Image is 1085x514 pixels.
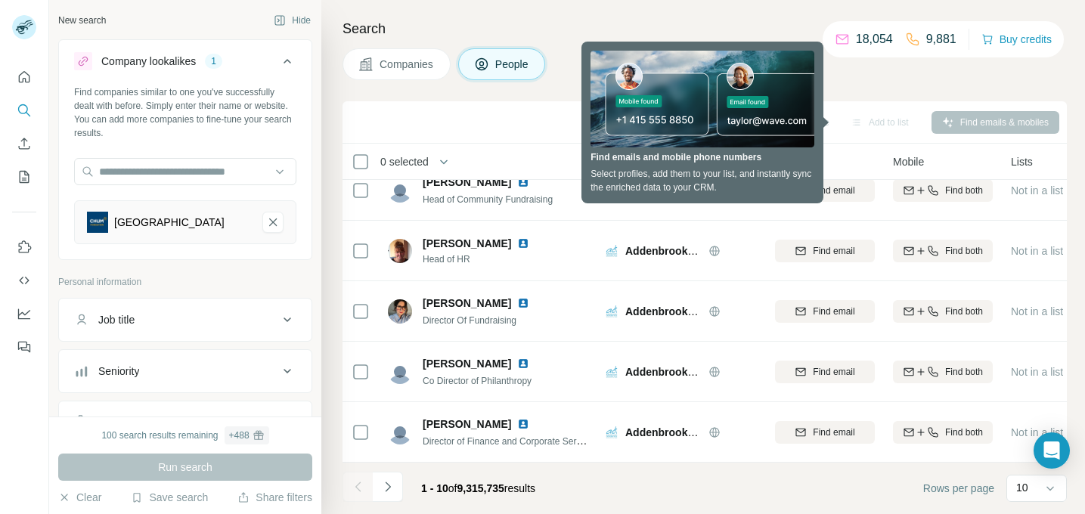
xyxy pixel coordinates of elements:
[12,333,36,361] button: Feedback
[923,481,994,496] span: Rows per page
[945,365,983,379] span: Find both
[423,416,511,432] span: [PERSON_NAME]
[388,239,412,263] img: Avatar
[625,366,805,378] span: Addenbrooke's Charitable Trust Act
[98,364,139,379] div: Seniority
[606,366,618,378] img: Logo of Addenbrooke's Charitable Trust Act
[114,215,225,230] div: [GEOGRAPHIC_DATA]
[101,426,268,444] div: 100 search results remaining
[926,30,956,48] p: 9,881
[1011,305,1063,317] span: Not in a list
[945,426,983,439] span: Find both
[423,194,553,205] span: Head of Community Fundraising
[59,404,312,441] button: Department
[813,305,854,318] span: Find email
[945,184,983,197] span: Find both
[775,240,875,262] button: Find email
[625,245,805,257] span: Addenbrooke's Charitable Trust Act
[59,43,312,85] button: Company lookalikes1
[12,63,36,91] button: Quick start
[625,305,805,317] span: Addenbrooke's Charitable Trust Act
[606,154,651,169] span: Company
[59,353,312,389] button: Seniority
[423,175,511,190] span: [PERSON_NAME]
[606,245,618,257] img: Logo of Addenbrooke's Charitable Trust Act
[457,482,504,494] span: 9,315,735
[12,15,36,39] img: Avatar
[625,184,805,197] span: Addenbrooke's Charitable Trust Act
[423,236,511,251] span: [PERSON_NAME]
[12,267,36,294] button: Use Surfe API
[101,54,196,69] div: Company lookalikes
[893,154,924,169] span: Mobile
[945,305,983,318] span: Find both
[856,30,893,48] p: 18,054
[606,184,618,197] img: Logo of Addenbrooke's Charitable Trust Act
[1011,366,1063,378] span: Not in a list
[893,361,993,383] button: Find both
[421,482,535,494] span: results
[423,252,547,266] span: Head of HR
[893,179,993,202] button: Find both
[229,429,250,442] div: + 488
[1034,432,1070,469] div: Open Intercom Messenger
[423,296,511,311] span: [PERSON_NAME]
[1011,184,1063,197] span: Not in a list
[495,57,530,72] span: People
[448,482,457,494] span: of
[388,299,412,324] img: Avatar
[813,365,854,379] span: Find email
[606,305,618,317] img: Logo of Addenbrooke's Charitable Trust Act
[380,154,429,169] span: 0 selected
[12,234,36,261] button: Use Surfe on LinkedIn
[893,300,993,323] button: Find both
[131,490,208,505] button: Save search
[775,421,875,444] button: Find email
[12,130,36,157] button: Enrich CSV
[625,426,805,438] span: Addenbrooke's Charitable Trust Act
[775,154,801,169] span: Email
[813,184,854,197] span: Find email
[59,302,312,338] button: Job title
[58,275,312,289] p: Personal information
[423,376,532,386] span: Co Director of Philanthropy
[388,360,412,384] img: Avatar
[205,54,222,68] div: 1
[775,361,875,383] button: Find email
[74,85,296,140] div: Find companies similar to one you've successfully dealt with before. Simply enter their name or w...
[388,420,412,444] img: Avatar
[343,18,1067,39] h4: Search
[262,212,284,233] button: Fondation du Centre hospitalier de l'Université de Montréal CHUM-remove-button
[421,482,448,494] span: 1 - 10
[87,212,108,233] img: Fondation du Centre hospitalier de l'Université de Montréal CHUM-logo
[98,415,153,430] div: Department
[813,426,854,439] span: Find email
[388,178,412,203] img: Avatar
[517,297,529,309] img: LinkedIn logo
[775,179,875,202] button: Find email
[237,490,312,505] button: Share filters
[58,490,101,505] button: Clear
[1016,480,1028,495] p: 10
[263,9,321,32] button: Hide
[606,426,618,438] img: Logo of Addenbrooke's Charitable Trust Act
[423,315,516,326] span: Director Of Fundraising
[1011,426,1063,438] span: Not in a list
[380,57,435,72] span: Companies
[893,240,993,262] button: Find both
[1011,154,1033,169] span: Lists
[98,312,135,327] div: Job title
[981,29,1052,50] button: Buy credits
[517,358,529,370] img: LinkedIn logo
[423,356,511,371] span: [PERSON_NAME]
[517,237,529,249] img: LinkedIn logo
[12,300,36,327] button: Dashboard
[373,472,403,502] button: Navigate to next page
[893,421,993,444] button: Find both
[1011,245,1063,257] span: Not in a list
[58,14,106,27] div: New search
[945,244,983,258] span: Find both
[775,300,875,323] button: Find email
[12,163,36,190] button: My lists
[813,244,854,258] span: Find email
